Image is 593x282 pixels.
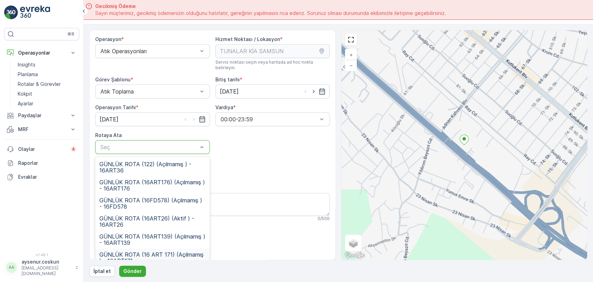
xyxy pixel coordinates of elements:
[349,52,353,58] span: +
[95,233,330,243] h2: Görev Şablonu Yapılandırması
[95,36,121,42] label: Operasyon
[346,235,361,251] a: Layers
[15,79,79,89] a: Rotalar & Görevler
[22,258,72,265] p: aysenur.coskun
[349,62,353,68] span: −
[4,253,79,257] span: v 1.48.1
[4,258,79,276] button: AAaysenur.coskun[EMAIL_ADDRESS][DOMAIN_NAME]
[95,251,330,260] h3: Adım 1: Atık Toplama
[18,81,61,88] p: Rotalar & Görevler
[215,104,233,110] label: Vardiya
[18,90,32,97] p: Kokpit
[346,60,356,71] a: Uzaklaştır
[95,132,122,138] label: Rotaya Ata
[6,262,17,273] div: AA
[99,161,206,174] span: GÜNLÜK ROTA (122) (Açılmamış ) - 16ART36
[4,108,79,122] button: Paydaşlar
[18,174,76,180] p: Evraklar
[67,31,74,37] p: ⌘B
[72,146,75,152] p: 4
[318,216,330,221] p: 0 / 500
[18,61,35,68] p: Insights
[15,99,79,108] a: Ayarlar
[4,142,79,156] a: Olaylar4
[95,3,446,10] span: Gecikmiş Ödeme
[215,84,330,98] input: dd/mm/yyyy
[123,268,142,275] p: Gönder
[95,104,136,110] label: Operasyon Tarihi
[343,251,366,260] a: Bu bölgeyi Google Haritalar'da açın (yeni pencerede açılır)
[95,76,131,82] label: Görev Şablonu
[99,215,206,228] span: GÜNLÜK ROTA (16ART26) (Aktif ) - 16ART26
[89,266,115,277] button: İptal et
[22,265,72,276] p: [EMAIL_ADDRESS][DOMAIN_NAME]
[15,89,79,99] a: Kokpit
[343,251,366,260] img: Google
[95,112,210,126] input: dd/mm/yyyy
[4,122,79,136] button: MRF
[99,251,206,264] span: GÜNLÜK ROTA (16 ART 171) (Açılmamış ) - 16ART171
[346,50,356,60] a: Yakınlaştır
[346,34,356,45] a: View Fullscreen
[20,6,50,19] img: logo_light-DOdMpM7g.png
[4,170,79,184] a: Evraklar
[215,36,280,42] label: Hizmet Noktası / Lokasyon
[18,71,38,78] p: Planlama
[18,160,76,167] p: Raporlar
[215,59,330,71] span: Servis noktası seçin veya haritada ad hoc nokta belirleyin.
[4,156,79,170] a: Raporlar
[215,76,240,82] label: Bitiş tarihi
[99,197,206,210] span: GÜNLÜK ROTA (16FD578) (Açılmamış ) - 16FD578
[93,268,111,275] p: İptal et
[99,179,206,192] span: GÜNLÜK ROTA (16ART176) (Açılmamış ) - 16ART176
[4,46,79,60] button: Operasyonlar
[18,49,65,56] p: Operasyonlar
[215,44,330,58] input: TUNALAR KİA SAMSUN
[15,60,79,70] a: Insights
[18,100,33,107] p: Ayarlar
[100,143,198,151] p: Seç
[4,6,18,19] img: logo
[95,10,446,17] span: Sayın müşterimiz, gecikmiş ödemenizin olduğunu hatırlatır, gereğinin yapılmasını rica ederiz. Sor...
[119,266,146,277] button: Gönder
[99,233,206,246] span: GÜNLÜK ROTA (16ART139) (Açılmamış ) - 16ART139
[18,112,65,119] p: Paydaşlar
[18,146,66,153] p: Olaylar
[18,126,65,133] p: MRF
[15,70,79,79] a: Planlama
